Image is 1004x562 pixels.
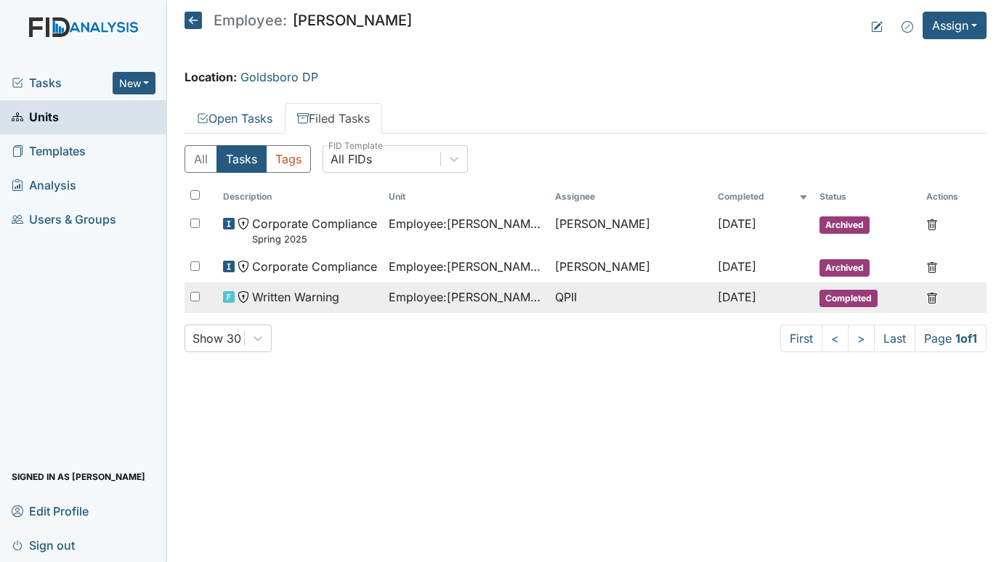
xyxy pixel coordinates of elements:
span: Units [12,106,59,129]
span: Users & Groups [12,208,116,231]
nav: task-pagination [780,325,987,352]
th: Assignee [549,184,712,209]
strong: 1 of 1 [955,331,977,346]
span: Signed in as [PERSON_NAME] [12,465,145,488]
td: QPII [549,282,712,313]
a: Delete [926,215,938,232]
button: Tasks [216,145,267,173]
span: Edit Profile [12,500,89,522]
a: Delete [926,288,938,306]
th: Toggle SortBy [383,184,549,209]
span: [DATE] [718,259,756,274]
span: Archived [819,216,870,234]
a: Tasks [12,74,113,91]
button: All [185,145,217,173]
a: Last [874,325,915,352]
a: Filed Tasks [285,103,382,134]
a: First [780,325,822,352]
small: Spring 2025 [252,232,377,246]
div: Filed Tasks [185,145,987,352]
a: Delete [926,258,938,275]
span: Analysis [12,174,76,197]
span: Page [915,325,987,352]
span: Corporate Compliance [252,258,377,275]
strong: Location: [185,70,237,84]
th: Toggle SortBy [217,184,384,209]
div: All FIDs [331,150,372,168]
h5: [PERSON_NAME] [185,12,412,29]
span: Templates [12,140,86,163]
span: [DATE] [718,216,756,231]
td: [PERSON_NAME] [549,209,712,252]
button: Assign [923,12,987,39]
span: Sign out [12,534,75,556]
span: Archived [819,259,870,277]
input: Toggle All Rows Selected [190,190,200,200]
th: Toggle SortBy [814,184,920,209]
a: Open Tasks [185,103,285,134]
button: Tags [266,145,311,173]
th: Toggle SortBy [712,184,814,209]
span: [DATE] [718,290,756,304]
span: Employee : [PERSON_NAME], Jr., [PERSON_NAME] [389,258,543,275]
button: New [113,72,156,94]
span: Written Warning [252,288,339,306]
span: Corporate Compliance Spring 2025 [252,215,377,246]
div: Show 30 [193,330,241,347]
span: Employee : [PERSON_NAME], Jr., [PERSON_NAME] [389,288,543,306]
span: Completed [819,290,878,307]
td: [PERSON_NAME] [549,252,712,282]
a: < [822,325,849,352]
a: Goldsboro DP [240,70,318,84]
span: Employee: [214,13,287,28]
a: > [848,325,875,352]
th: Actions [920,184,987,209]
span: Employee : [PERSON_NAME], Jr., [PERSON_NAME] [389,215,543,232]
div: Type filter [185,145,311,173]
